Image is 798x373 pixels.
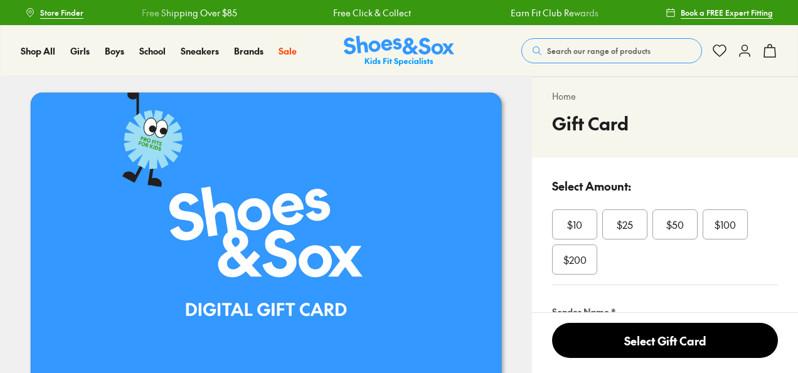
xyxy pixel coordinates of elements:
span: Girls [70,45,90,57]
button: Select Gift Card [552,323,778,358]
img: SNS_Logo_Responsive.svg [344,36,454,66]
span: Book a FREE Expert Fitting [681,7,773,18]
p: Select Amount: [552,177,631,194]
a: Girls [70,45,90,58]
span: $50 [666,217,684,232]
span: Brands [234,45,263,57]
a: Sale [279,45,297,58]
span: $25 [617,217,633,232]
button: Search our range of products [521,38,702,63]
span: Sneakers [181,45,219,57]
span: Sale [279,45,297,57]
span: Shop All [21,45,55,57]
a: Boys [105,45,124,58]
a: Shoes & Sox [344,36,454,66]
label: Sender Name * [552,305,778,318]
span: $200 [563,252,587,267]
span: Boys [105,45,124,57]
a: Home [552,90,576,103]
a: Shop All [21,45,55,58]
a: Earn Fit Club Rewards [476,6,563,19]
a: School [139,45,166,58]
span: $100 [715,217,736,232]
a: Sneakers [181,45,219,58]
h4: Gift Card [552,110,629,137]
span: School [139,45,166,57]
span: $10 [567,217,582,232]
a: Store Finder [25,1,83,24]
a: Free Click & Collect [298,6,376,19]
a: Brands [234,45,263,58]
a: Book a FREE Expert Fitting [666,1,773,24]
span: Search our range of products [547,45,651,56]
a: Free Shipping Over $85 [107,6,202,19]
span: Store Finder [40,7,83,18]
